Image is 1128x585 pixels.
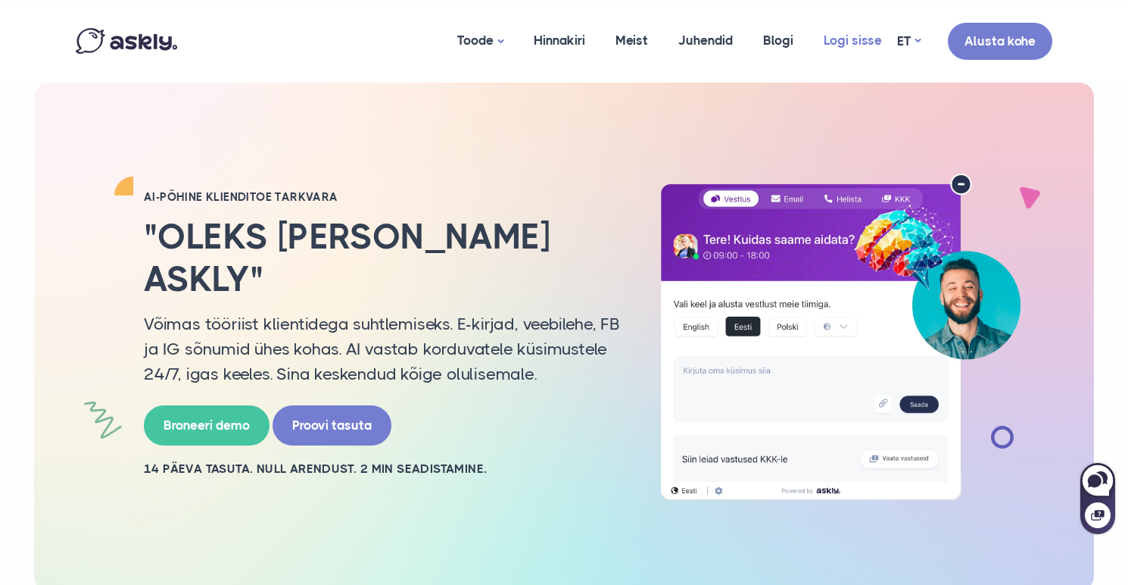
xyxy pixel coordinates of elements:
a: Toode [442,4,519,79]
a: Blogi [748,4,809,77]
a: ET [897,30,921,52]
a: Proovi tasuta [273,405,391,446]
h2: AI-PÕHINE KLIENDITOE TARKVARA [144,189,621,205]
h2: "Oleks [PERSON_NAME] Askly" [144,216,621,299]
img: AI multilingual chat [643,174,1037,501]
a: Hinnakiri [519,4,600,77]
h2: 14 PÄEVA TASUTA. NULL ARENDUST. 2 MIN SEADISTAMINE. [144,461,621,477]
p: Võimas tööriist klientidega suhtlemiseks. E-kirjad, veebilehe, FB ja IG sõnumid ühes kohas. AI va... [144,311,621,386]
img: Askly [76,28,177,54]
iframe: Askly chat [1079,460,1117,536]
a: Broneeri demo [144,405,270,446]
a: Meist [600,4,663,77]
a: Juhendid [663,4,748,77]
a: Logi sisse [809,4,897,77]
a: Alusta kohe [948,23,1052,60]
